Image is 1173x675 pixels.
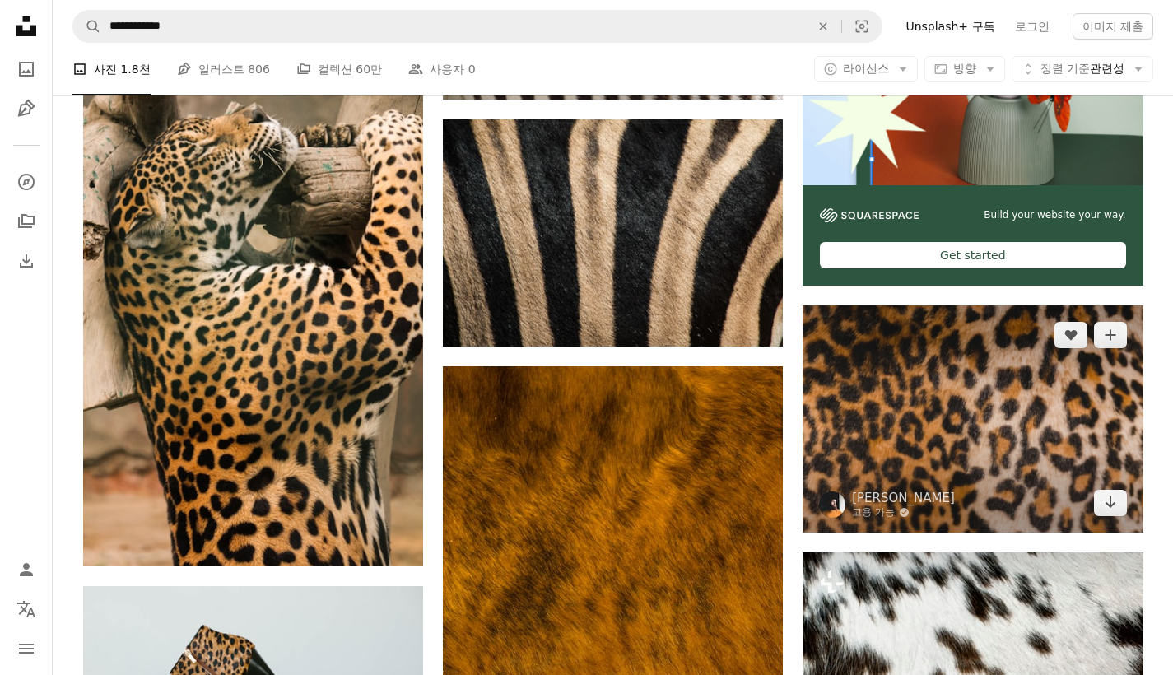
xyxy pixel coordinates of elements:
[443,225,783,240] a: 블랙 & 브라운 타이거 프린트 플리스 러그
[83,56,423,566] img: 갈색 나무 표면에 누워 있는 갈색과 검은색 표범
[10,92,43,125] a: 일러스트
[843,62,889,75] span: 라이선스
[248,60,270,78] span: 806
[803,411,1143,426] a: 블랙 앤 브라운 레오파드 프린트 의류
[10,553,43,586] a: 로그인 / 가입
[803,305,1143,532] img: 블랙 앤 브라운 레오파드 프린트 의류
[819,491,845,518] img: Erik Mclean의 프로필로 이동
[842,11,882,42] button: 시각적 검색
[73,11,101,42] button: Unsplash 검색
[803,658,1143,673] a: 갈색과 흰색 소 털 질감 배경
[443,119,783,346] img: 블랙 & 브라운 타이거 프린트 플리스 러그
[10,593,43,626] button: 언어
[10,165,43,198] a: 탐색
[1073,13,1153,40] button: 이미지 제출
[10,205,43,238] a: 컬렉션
[83,303,423,318] a: 갈색 나무 표면에 누워 있는 갈색과 검은색 표범
[852,490,955,506] a: [PERSON_NAME]
[820,242,1125,268] div: Get started
[408,43,475,95] a: 사용자 0
[72,10,882,43] form: 사이트 전체에서 이미지 찾기
[468,60,476,78] span: 0
[177,43,270,95] a: 일러스트 806
[1054,322,1087,348] button: 좋아요
[896,13,1004,40] a: Unsplash+ 구독
[356,60,382,78] span: 60만
[10,632,43,665] button: 메뉴
[10,10,43,46] a: 홈 — Unsplash
[852,506,955,519] a: 고용 가능
[924,56,1005,82] button: 방향
[984,208,1125,222] span: Build your website your way.
[1094,490,1127,516] a: 다운로드
[1040,62,1090,75] span: 정렬 기준
[820,208,919,222] img: file-1606177908946-d1eed1cbe4f5image
[1094,322,1127,348] button: 컬렉션에 추가
[10,53,43,86] a: 사진
[1040,61,1124,77] span: 관련성
[10,244,43,277] a: 다운로드 내역
[953,62,976,75] span: 방향
[296,43,382,95] a: 컬렉션 60만
[1012,56,1153,82] button: 정렬 기준관련성
[443,613,783,628] a: 갈색 동물의 털 클로즈업
[805,11,841,42] button: 삭제
[1005,13,1059,40] a: 로그인
[814,56,918,82] button: 라이선스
